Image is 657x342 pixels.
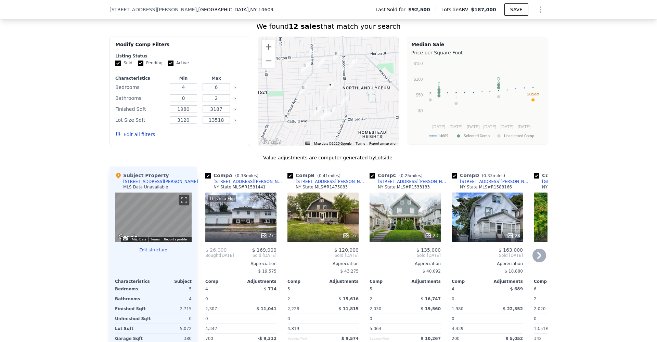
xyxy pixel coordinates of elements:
div: Appreciation [287,261,359,266]
a: Terms [150,237,160,241]
span: $ 16,747 [421,297,441,301]
span: 0 [534,316,537,321]
a: [STREET_ADDRESS][PERSON_NAME] [205,179,285,184]
span: ( miles) [397,173,425,178]
text: I [455,95,456,100]
span: 4,819 [287,326,299,331]
div: NY State MLS # R1581441 [214,184,266,190]
a: Report a problem [164,237,190,241]
span: Map data ©2025 Google [314,142,351,145]
div: Max [201,76,231,81]
text: F [438,88,440,92]
div: - [324,324,359,333]
div: Comp [534,279,569,284]
button: Clear [234,97,237,100]
span: , NY 14609 [249,7,273,12]
div: Adjustments [487,279,523,284]
div: Street View [115,193,192,242]
div: 0 [205,294,240,304]
span: 4,439 [452,326,463,331]
img: Google [260,137,283,146]
span: 0 [205,316,208,321]
label: Pending [138,60,163,66]
div: 28 [507,232,520,239]
div: Finished Sqft [115,304,152,314]
span: -$ 689 [508,287,523,291]
span: $ 135,000 [416,247,441,253]
div: Unfinished Sqft [115,314,152,324]
div: Characteristics [115,279,153,284]
span: $ 9,574 [342,336,359,341]
a: Open this area in Google Maps (opens a new window) [260,137,283,146]
span: 2,030 [370,306,381,311]
div: Lot Sqft [115,324,152,333]
text: [DATE] [432,124,445,129]
span: 700 [205,336,213,341]
div: Bedrooms [115,284,152,294]
span: 0.33 [484,173,493,178]
label: Sold [115,60,132,66]
div: 16 [343,232,356,239]
div: Comp D [452,172,508,179]
span: 0 [452,316,454,321]
input: Active [168,61,173,66]
span: 0.38 [237,173,246,178]
text: L [498,89,500,93]
span: [STREET_ADDRESS][PERSON_NAME] [109,6,197,13]
div: Appreciation [534,261,605,266]
button: Zoom in [262,40,275,54]
div: Comp [452,279,487,284]
div: 5,072 [155,324,192,333]
span: 13,518 [534,326,548,331]
span: Sold [DATE] [234,253,276,258]
button: Zoom out [262,54,275,68]
span: $ 5,052 [506,336,523,341]
span: 4 [452,287,454,291]
span: 2,020 [534,306,545,311]
span: $ 120,000 [334,247,359,253]
div: 63 Mohawk St [301,62,309,74]
div: - [489,324,523,333]
text: [DATE] [483,124,496,129]
div: - [407,284,441,294]
div: - [407,314,441,324]
a: Open this area in Google Maps (opens a new window) [117,233,139,242]
div: Appreciation [370,261,441,266]
span: 2,307 [205,306,217,311]
div: 0 [452,294,486,304]
div: Min [168,76,198,81]
div: NY State MLS # R1588166 [460,184,512,190]
span: Last Sold for [375,6,408,13]
div: 2 [370,294,404,304]
span: $ 11,041 [256,306,276,311]
div: Appreciation [452,261,523,266]
text: $150 [414,61,423,66]
div: Modify Comp Filters [115,41,244,53]
div: MLS Data Unavailable [123,184,168,190]
span: ( miles) [314,173,343,178]
button: Keyboard shortcuts [305,142,310,145]
span: 5 [370,287,372,291]
text: C [438,82,440,86]
div: 2,715 [155,304,192,314]
button: SAVE [504,3,528,16]
span: 0.25 [401,173,410,178]
span: Sold [DATE] [287,253,359,258]
span: 0 [370,316,372,321]
text: [DATE] [518,124,531,129]
text: $0 [418,108,423,113]
span: Sold [DATE] [370,253,441,258]
div: 241 Newcomb St # 243 [326,81,334,93]
span: $187,000 [471,7,496,12]
div: Adjustments [323,279,359,284]
span: 2,228 [287,306,299,311]
span: $ 18,880 [505,269,523,274]
span: 1,980 [452,306,463,311]
div: 208 Norran Dr # 210 [333,50,340,62]
span: $ 43,275 [340,269,359,274]
div: - [242,324,276,333]
span: $ 26,000 [205,247,227,253]
div: 5 [155,284,192,294]
div: Comp C [370,172,425,179]
div: - [407,324,441,333]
